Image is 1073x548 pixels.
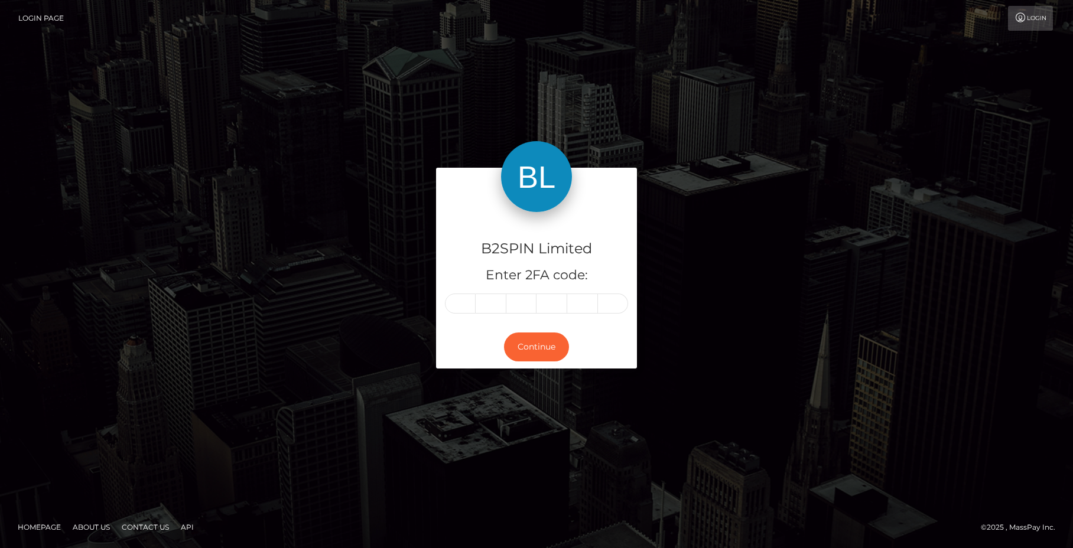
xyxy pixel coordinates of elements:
div: © 2025 , MassPay Inc. [981,521,1064,534]
img: B2SPIN Limited [501,141,572,212]
a: API [176,518,199,536]
a: Contact Us [117,518,174,536]
a: Login Page [18,6,64,31]
a: Homepage [13,518,66,536]
button: Continue [504,332,569,361]
h4: B2SPIN Limited [445,239,628,259]
h5: Enter 2FA code: [445,266,628,285]
a: About Us [68,518,115,536]
a: Login [1008,6,1053,31]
